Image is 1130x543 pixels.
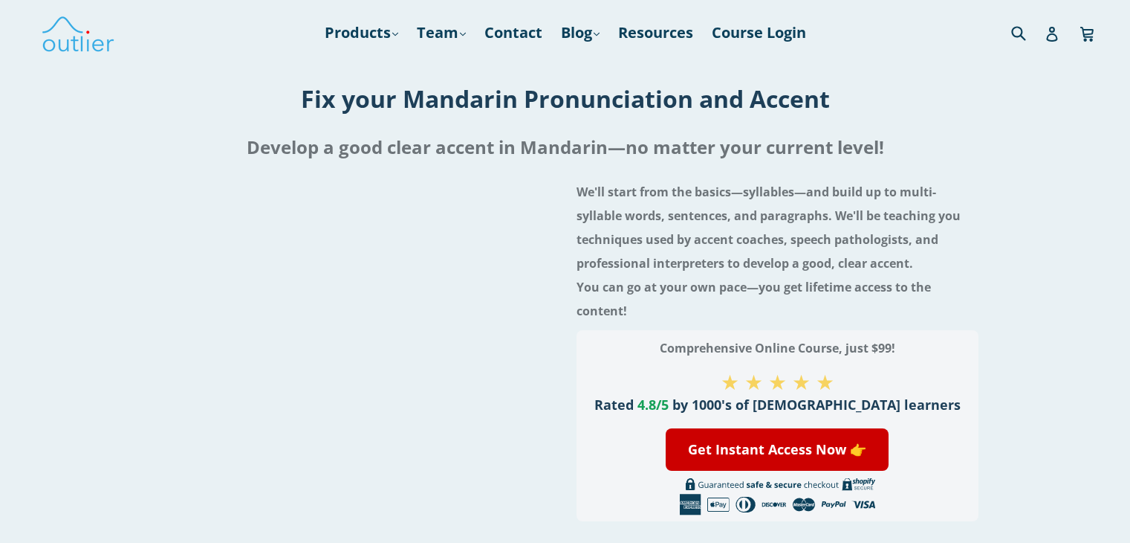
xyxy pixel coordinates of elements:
[477,19,550,46] a: Contact
[136,83,995,115] h1: Fix your Mandarin Pronunciation and Accent
[637,396,669,414] span: 4.8/5
[1007,17,1048,48] input: Search
[672,396,961,414] span: by 1000's of [DEMOGRAPHIC_DATA] learners
[136,129,995,165] h2: Develop a good clear accent in Mandarin—no matter your current level!
[592,336,962,360] h3: Comprehensive Online Course, just $99!
[317,19,406,46] a: Products
[553,19,607,46] a: Blog
[577,180,978,323] h4: We'll start from the basics—syllables—and build up to multi-syllable words, sentences, and paragr...
[721,367,834,396] span: ★ ★ ★ ★ ★
[704,19,814,46] a: Course Login
[594,396,634,414] span: Rated
[409,19,473,46] a: Team
[611,19,701,46] a: Resources
[152,193,554,420] iframe: Embedded Youtube Video
[41,11,115,54] img: Outlier Linguistics
[666,428,889,471] a: Get Instant Access Now 👉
